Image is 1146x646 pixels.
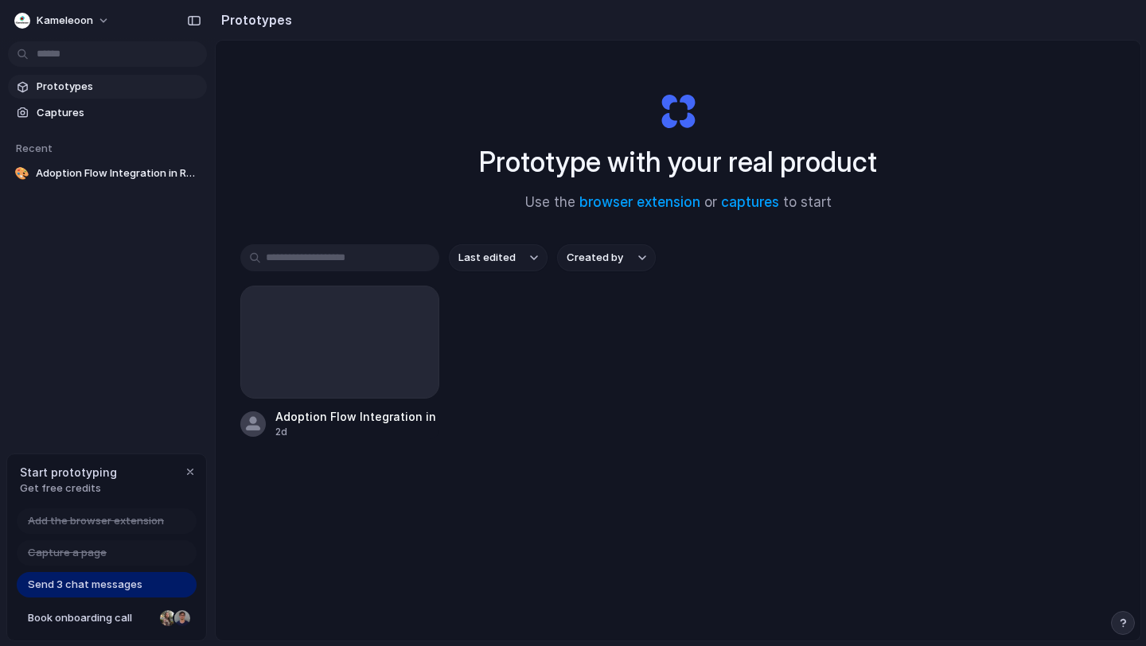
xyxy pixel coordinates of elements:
div: Nicole Kubica [158,609,177,628]
div: Christian Iacullo [173,609,192,628]
span: Captures [37,105,201,121]
button: Last edited [449,244,548,271]
div: 🎨 [14,165,29,181]
a: browser extension [579,194,700,210]
span: Adoption Flow Integration in Rule Settings [36,165,201,181]
div: 2d [275,425,439,439]
span: Kameleoon [37,13,93,29]
span: Last edited [458,250,516,266]
span: Created by [567,250,623,266]
span: Start prototyping [20,464,117,481]
span: Use the or to start [525,193,832,213]
button: Kameleoon [8,8,118,33]
a: Prototypes [8,75,207,99]
a: 🎨Adoption Flow Integration in Rule Settings [8,161,207,185]
h1: Prototype with your real product [479,141,877,183]
span: Get free credits [20,481,117,496]
h2: Prototypes [215,10,292,29]
span: Book onboarding call [28,610,154,626]
span: Prototypes [37,79,201,95]
a: captures [721,194,779,210]
span: Capture a page [28,545,107,561]
a: Book onboarding call [17,605,197,631]
button: Created by [557,244,656,271]
span: Recent [16,142,53,154]
div: Adoption Flow Integration in Rule Settings [275,408,439,425]
span: Add the browser extension [28,513,164,529]
a: Adoption Flow Integration in Rule Settings2d [240,286,439,439]
span: Send 3 chat messages [28,577,142,593]
a: Captures [8,101,207,125]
